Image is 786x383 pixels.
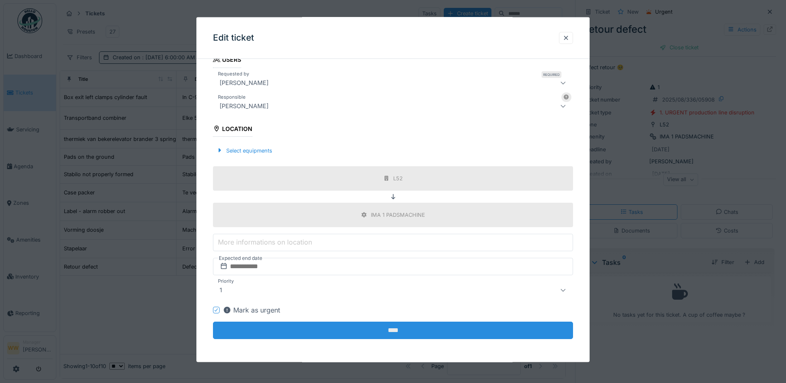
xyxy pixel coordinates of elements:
div: Users [213,53,241,68]
div: Required [542,71,561,78]
div: Select equipments [213,145,276,156]
div: Location [213,122,252,136]
div: 1 [216,285,225,295]
div: [PERSON_NAME] [216,78,272,87]
label: More informations on location [216,237,314,247]
div: Mark as urgent [223,305,280,315]
h3: Edit ticket [213,33,254,43]
label: Requested by [216,70,251,77]
div: IMA 1 PADSMACHINE [371,211,425,218]
div: [PERSON_NAME] [216,101,272,111]
label: Expected end date [218,254,263,263]
label: Priority [216,278,235,285]
label: Responsible [216,93,247,100]
div: L52 [393,174,403,182]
